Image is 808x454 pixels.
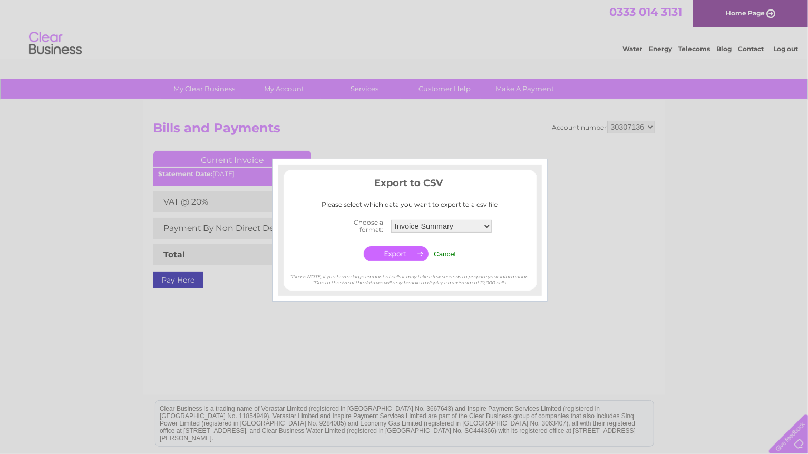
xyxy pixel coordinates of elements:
a: 0333 014 3131 [609,5,682,18]
h3: Export to CSV [284,176,537,194]
a: Energy [649,45,672,53]
a: Contact [738,45,764,53]
div: Clear Business is a trading name of Verastar Limited (registered in [GEOGRAPHIC_DATA] No. 3667643... [155,6,654,51]
a: Telecoms [678,45,710,53]
a: Water [622,45,642,53]
input: Cancel [434,250,456,258]
a: Blog [716,45,732,53]
img: logo.png [28,27,82,60]
a: Log out [773,45,798,53]
th: Choose a format: [325,216,388,237]
div: Please select which data you want to export to a csv file [284,201,537,208]
div: *Please NOTE, if you have a large amount of calls it may take a few seconds to prepare your infor... [284,264,537,285]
